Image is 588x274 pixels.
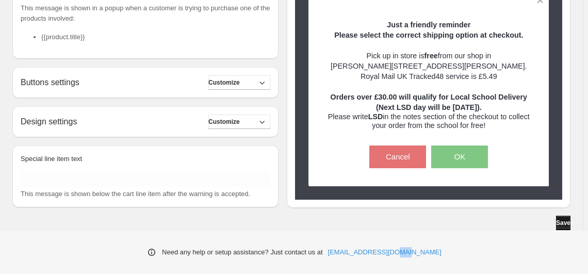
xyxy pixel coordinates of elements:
strong: Just a friendly reminder Please select the correct shipping option at checkout. [334,20,523,39]
button: Cancel [369,145,426,168]
span: Orders over £30.00 will qualify for L [331,92,455,101]
a: [EMAIL_ADDRESS][DOMAIN_NAME] [328,247,442,257]
h2: Design settings [21,117,77,126]
span: Please write in the notes section of the checkout to collect your order from the school for free! [328,112,530,129]
strong: free [424,51,438,59]
p: This message is shown in a popup when a customer is trying to purchase one of the products involved: [21,3,270,24]
span: from our shop in [438,51,491,59]
span: Save [556,219,570,227]
button: Customize [208,115,270,129]
span: Special line item text [21,155,82,163]
span: Pick up in store is [367,51,424,59]
span: This message is shown below the cart line item after the warning is accepted. [21,190,250,198]
h2: Buttons settings [21,77,79,87]
span: [PERSON_NAME][STREET_ADDRESS][PERSON_NAME]. [331,61,527,70]
strong: LSD [368,112,383,120]
span: Royal Mail UK Tracked48 service is £5.49 [361,72,497,80]
li: {{product.title}} [41,32,270,42]
button: Save [556,216,570,230]
span: Customize [208,118,240,126]
span: Customize [208,78,240,87]
button: Customize [208,75,270,90]
button: OK [431,145,488,168]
